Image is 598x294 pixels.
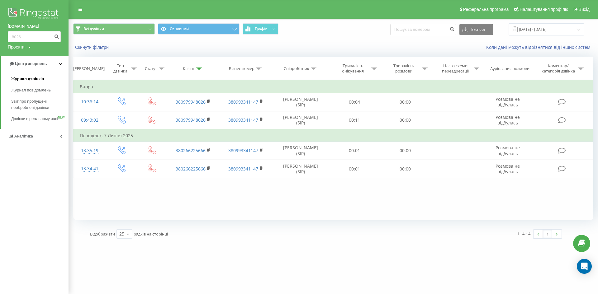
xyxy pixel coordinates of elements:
[80,96,100,108] div: 10:36:14
[390,24,456,35] input: Пошук за номером
[229,66,254,71] div: Бізнес номер
[380,111,431,129] td: 00:00
[496,96,520,108] span: Розмова не відбулась
[176,99,206,105] a: 380979948026
[176,166,206,172] a: 380266225666
[14,134,33,138] span: Аналiтика
[543,230,552,238] a: 1
[11,73,69,85] a: Журнал дзвінків
[228,147,258,153] a: 380993341147
[517,231,530,237] div: 1 - 4 з 4
[8,31,61,42] input: Пошук за номером
[490,66,529,71] div: Аудіозапис розмови
[459,24,493,35] button: Експорт
[380,160,431,178] td: 00:00
[11,98,65,111] span: Звіт про пропущені необроблені дзвінки
[73,66,105,71] div: [PERSON_NAME]
[11,116,58,122] span: Дзвінки в реальному часі
[387,63,420,74] div: Тривалість розмови
[176,147,206,153] a: 380266225666
[496,145,520,156] span: Розмова не відбулась
[8,44,25,50] div: Проекти
[486,44,593,50] a: Коли дані можуть відрізнятися вiд інших систем
[11,113,69,124] a: Дзвінки в реальному часіNEW
[272,111,329,129] td: [PERSON_NAME] (SIP)
[496,114,520,126] span: Розмова не відбулась
[520,7,568,12] span: Налаштування профілю
[243,23,278,35] button: Графік
[329,93,380,111] td: 00:04
[8,6,61,22] img: Ringostat logo
[272,142,329,160] td: [PERSON_NAME] (SIP)
[74,81,593,93] td: Вчора
[255,27,267,31] span: Графік
[90,231,115,237] span: Відображати
[463,7,509,12] span: Реферальна програма
[134,231,168,237] span: рядків на сторінці
[11,76,44,82] span: Журнал дзвінків
[577,259,592,274] div: Open Intercom Messenger
[112,63,130,74] div: Тип дзвінка
[228,117,258,123] a: 380993341147
[272,93,329,111] td: [PERSON_NAME] (SIP)
[8,23,61,30] a: [DOMAIN_NAME]
[119,231,124,237] div: 25
[80,163,100,175] div: 13:34:41
[228,166,258,172] a: 380993341147
[1,56,69,71] a: Центр звернень
[284,66,309,71] div: Співробітник
[380,142,431,160] td: 00:00
[74,129,593,142] td: Понеділок, 7 Липня 2025
[579,7,590,12] span: Вихід
[336,63,370,74] div: Тривалість очікування
[540,63,577,74] div: Коментар/категорія дзвінка
[228,99,258,105] a: 380993341147
[73,44,112,50] button: Скинути фільтри
[145,66,157,71] div: Статус
[15,61,47,66] span: Центр звернень
[11,96,69,113] a: Звіт про пропущені необроблені дзвінки
[329,142,380,160] td: 00:01
[158,23,240,35] button: Основний
[176,117,206,123] a: 380979948026
[11,85,69,96] a: Журнал повідомлень
[496,163,520,175] span: Розмова не відбулась
[439,63,472,74] div: Назва схеми переадресації
[83,26,104,31] span: Всі дзвінки
[380,93,431,111] td: 00:00
[73,23,155,35] button: Всі дзвінки
[80,114,100,126] div: 09:43:02
[80,145,100,157] div: 13:35:19
[329,111,380,129] td: 00:11
[183,66,195,71] div: Клієнт
[11,87,51,93] span: Журнал повідомлень
[272,160,329,178] td: [PERSON_NAME] (SIP)
[329,160,380,178] td: 00:01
